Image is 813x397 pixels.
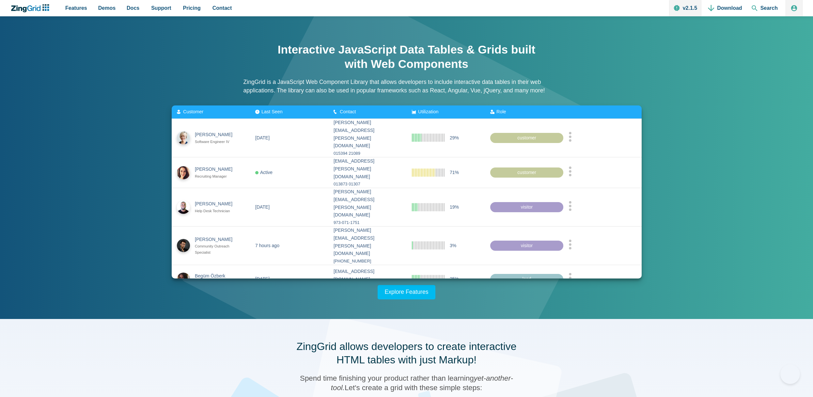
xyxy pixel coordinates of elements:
div: lead [490,274,563,284]
span: 3% [450,242,456,249]
p: ZingGrid is a JavaScript Web Component Library that allows developers to include interactive data... [243,78,570,95]
div: [PERSON_NAME][EMAIL_ADDRESS][PERSON_NAME][DOMAIN_NAME] [334,227,401,258]
span: 71% [450,168,459,176]
h2: ZingGrid allows developers to create interactive HTML tables with just Markup! [292,340,521,367]
div: [PERSON_NAME][EMAIL_ADDRESS][PERSON_NAME][DOMAIN_NAME] [334,119,401,150]
div: Active [255,168,273,176]
span: Docs [127,4,139,12]
div: [DATE] [255,275,270,283]
div: customer [490,133,563,143]
span: Utilization [418,109,438,114]
div: [PERSON_NAME] [195,200,238,208]
div: [PERSON_NAME] [195,166,238,173]
div: [EMAIL_ADDRESS][DOMAIN_NAME] [334,268,401,283]
span: Contact [212,4,232,12]
span: 19% [450,203,459,211]
iframe: Toggle Customer Support [780,364,800,384]
a: ZingChart Logo. Click to return to the homepage [10,4,53,12]
div: Begüm Özberk [195,272,238,280]
div: 7 hours ago [255,242,279,249]
div: Help Desk Technician [195,208,238,214]
div: Community Outreach Specialist [195,243,238,256]
div: visitor [490,202,563,212]
h3: Spend time finishing your product rather than learning Let's create a grid with these simple steps: [292,373,521,392]
span: Support [151,4,171,12]
span: Features [65,4,87,12]
div: visitor [490,240,563,251]
div: 015394 21089 [334,150,401,157]
div: Software Engineer IV [195,139,238,145]
div: [EMAIL_ADDRESS][PERSON_NAME][DOMAIN_NAME] [334,157,401,181]
div: [PERSON_NAME][EMAIL_ADDRESS][PERSON_NAME][DOMAIN_NAME] [334,188,401,219]
div: 973-071-1751 [334,219,401,226]
div: [PERSON_NAME] [195,131,238,139]
a: Explore Features [378,285,436,299]
span: Demos [98,4,116,12]
span: 29% [450,134,459,142]
div: [PERSON_NAME] [195,235,238,243]
span: Pricing [183,4,201,12]
span: Role [496,109,506,114]
span: 25% [450,275,459,283]
div: [DATE] [255,203,270,211]
div: customer [490,167,563,178]
div: [PHONE_NUMBER] [334,258,401,265]
div: Recruiting Manager [195,173,238,180]
span: Contact [340,109,356,114]
div: 013873 01307 [334,181,401,188]
div: [DATE] [255,134,270,142]
span: Last Seen [261,109,283,114]
h1: Interactive JavaScript Data Tables & Grids built with Web Components [276,42,537,71]
span: Customer [183,109,203,114]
